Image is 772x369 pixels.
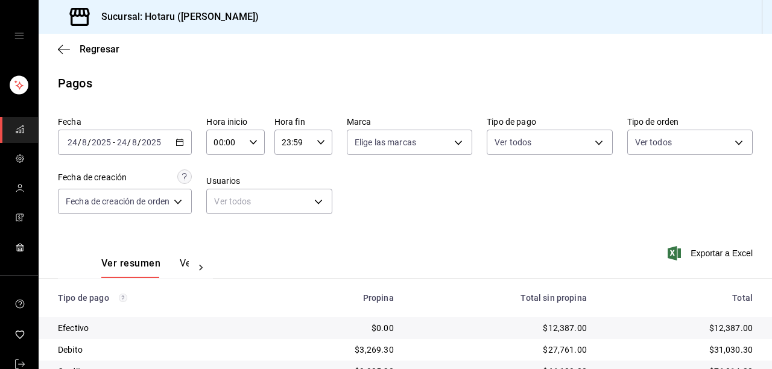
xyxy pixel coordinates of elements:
label: Tipo de orden [627,118,753,126]
div: $0.00 [270,322,393,334]
span: / [87,137,91,147]
button: Regresar [58,43,119,55]
div: navigation tabs [101,257,189,278]
button: Exportar a Excel [670,246,753,260]
button: Ver pagos [180,257,225,278]
label: Tipo de pago [487,118,612,126]
label: Hora inicio [206,118,264,126]
input: ---- [141,137,162,147]
span: Ver todos [495,136,531,148]
div: Tipo de pago [58,293,251,303]
div: $12,387.00 [413,322,587,334]
div: Ver todos [206,189,332,214]
button: open drawer [14,31,24,41]
div: Total [606,293,753,303]
span: - [113,137,115,147]
label: Hora fin [274,118,332,126]
div: $12,387.00 [606,322,753,334]
div: Propina [270,293,393,303]
div: $3,269.30 [270,344,393,356]
input: ---- [91,137,112,147]
label: Fecha [58,118,192,126]
div: Efectivo [58,322,251,334]
div: Total sin propina [413,293,587,303]
svg: Los pagos realizados con Pay y otras terminales son montos brutos. [119,294,127,302]
label: Marca [347,118,472,126]
div: Fecha de creación [58,171,127,184]
span: Regresar [80,43,119,55]
div: Debito [58,344,251,356]
input: -- [116,137,127,147]
span: / [127,137,131,147]
div: Pagos [58,74,92,92]
span: Fecha de creación de orden [66,195,169,207]
h3: Sucursal: Hotaru ([PERSON_NAME]) [92,10,259,24]
input: -- [67,137,78,147]
span: / [78,137,81,147]
div: $31,030.30 [606,344,753,356]
div: $27,761.00 [413,344,587,356]
input: -- [131,137,138,147]
button: Ver resumen [101,257,160,278]
label: Usuarios [206,177,332,185]
span: Ver todos [635,136,672,148]
span: / [138,137,141,147]
span: Elige las marcas [355,136,416,148]
input: -- [81,137,87,147]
